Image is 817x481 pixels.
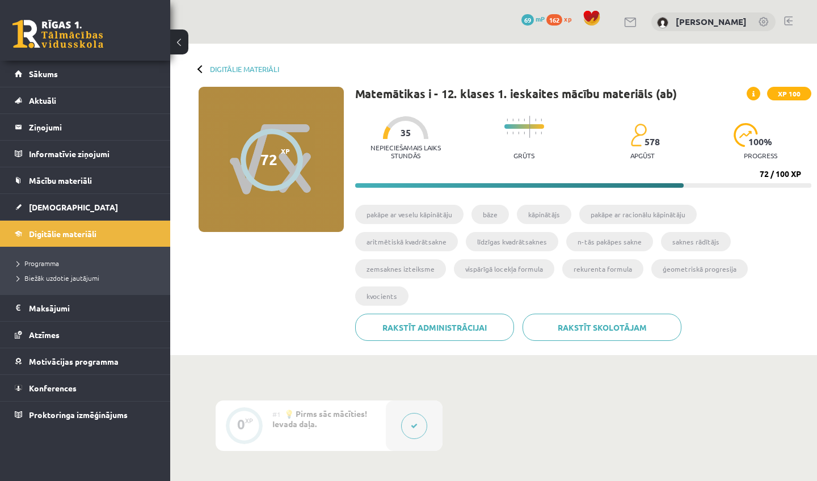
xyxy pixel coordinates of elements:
a: Motivācijas programma [15,348,156,374]
a: Rakstīt administrācijai [355,314,514,341]
span: 578 [645,137,660,147]
span: Proktoringa izmēģinājums [29,410,128,420]
a: Ziņojumi [15,114,156,140]
span: Sākums [29,69,58,79]
img: icon-short-line-57e1e144782c952c97e751825c79c345078a6d821885a25fce030b3d8c18986b.svg [507,119,508,121]
span: Digitālie materiāli [29,229,96,239]
legend: Maksājumi [29,295,156,321]
span: Programma [17,259,59,268]
a: Aktuāli [15,87,156,113]
p: progress [744,151,777,159]
a: Biežāk uzdotie jautājumi [17,273,159,283]
a: Maksājumi [15,295,156,321]
a: Rīgas 1. Tālmācības vidusskola [12,20,103,48]
div: 72 [260,151,277,168]
li: līdzīgas kvadrātsaknes [466,232,558,251]
a: Digitālie materiāli [210,65,279,73]
legend: Informatīvie ziņojumi [29,141,156,167]
li: pakāpe ar veselu kāpinātāju [355,205,464,224]
img: icon-short-line-57e1e144782c952c97e751825c79c345078a6d821885a25fce030b3d8c18986b.svg [524,119,525,121]
img: students-c634bb4e5e11cddfef0936a35e636f08e4e9abd3cc4e673bd6f9a4125e45ecb1.svg [630,123,647,147]
img: icon-short-line-57e1e144782c952c97e751825c79c345078a6d821885a25fce030b3d8c18986b.svg [507,132,508,134]
img: Patrīcija Nikola Kirika [657,17,668,28]
img: icon-progress-161ccf0a02000e728c5f80fcf4c31c7af3da0e1684b2b1d7c360e028c24a22f1.svg [734,123,758,147]
li: n-tās pakāpes sakne [566,232,653,251]
span: Biežāk uzdotie jautājumi [17,273,99,282]
a: Informatīvie ziņojumi [15,141,156,167]
span: XP [281,147,290,155]
span: 100 % [748,137,773,147]
li: bāze [471,205,509,224]
p: Grūts [513,151,534,159]
span: Mācību materiāli [29,175,92,185]
span: [DEMOGRAPHIC_DATA] [29,202,118,212]
span: xp [564,14,571,23]
span: Motivācijas programma [29,356,119,366]
li: saknes rādītājs [661,232,731,251]
span: mP [536,14,545,23]
span: 69 [521,14,534,26]
div: 0 [237,419,245,429]
img: icon-short-line-57e1e144782c952c97e751825c79c345078a6d821885a25fce030b3d8c18986b.svg [524,132,525,134]
img: icon-short-line-57e1e144782c952c97e751825c79c345078a6d821885a25fce030b3d8c18986b.svg [518,132,519,134]
div: XP [245,417,253,424]
a: Mācību materiāli [15,167,156,193]
span: 35 [401,128,411,138]
li: rekurenta formula [562,259,643,279]
li: kvocients [355,286,408,306]
a: 162 xp [546,14,577,23]
span: XP 100 [767,87,811,100]
h1: Matemātikas i - 12. klases 1. ieskaites mācību materiāls (ab) [355,87,677,100]
img: icon-short-line-57e1e144782c952c97e751825c79c345078a6d821885a25fce030b3d8c18986b.svg [518,119,519,121]
a: Sākums [15,61,156,87]
span: Aktuāli [29,95,56,106]
a: Atzīmes [15,322,156,348]
a: Digitālie materiāli [15,221,156,247]
img: icon-short-line-57e1e144782c952c97e751825c79c345078a6d821885a25fce030b3d8c18986b.svg [541,119,542,121]
img: icon-short-line-57e1e144782c952c97e751825c79c345078a6d821885a25fce030b3d8c18986b.svg [535,132,536,134]
a: Programma [17,258,159,268]
span: 162 [546,14,562,26]
span: 💡 Pirms sāc mācīties! Ievada daļa. [272,408,367,429]
p: apgūst [630,151,655,159]
a: [PERSON_NAME] [676,16,747,27]
span: Konferences [29,383,77,393]
a: Rakstīt skolotājam [523,314,681,341]
legend: Ziņojumi [29,114,156,140]
a: Proktoringa izmēģinājums [15,402,156,428]
li: kāpinātājs [517,205,571,224]
img: icon-long-line-d9ea69661e0d244f92f715978eff75569469978d946b2353a9bb055b3ed8787d.svg [529,116,530,138]
a: 69 mP [521,14,545,23]
a: Konferences [15,375,156,401]
li: aritmētiskā kvadrātsakne [355,232,458,251]
li: pakāpe ar racionālu kāpinātāju [579,205,697,224]
img: icon-short-line-57e1e144782c952c97e751825c79c345078a6d821885a25fce030b3d8c18986b.svg [512,132,513,134]
li: vispārīgā locekļa formula [454,259,554,279]
span: Atzīmes [29,330,60,340]
li: zemsaknes izteiksme [355,259,446,279]
img: icon-short-line-57e1e144782c952c97e751825c79c345078a6d821885a25fce030b3d8c18986b.svg [535,119,536,121]
img: icon-short-line-57e1e144782c952c97e751825c79c345078a6d821885a25fce030b3d8c18986b.svg [512,119,513,121]
li: ģeometriskā progresija [651,259,748,279]
img: icon-short-line-57e1e144782c952c97e751825c79c345078a6d821885a25fce030b3d8c18986b.svg [541,132,542,134]
p: Nepieciešamais laiks stundās [355,144,457,159]
a: [DEMOGRAPHIC_DATA] [15,194,156,220]
span: #1 [272,410,281,419]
